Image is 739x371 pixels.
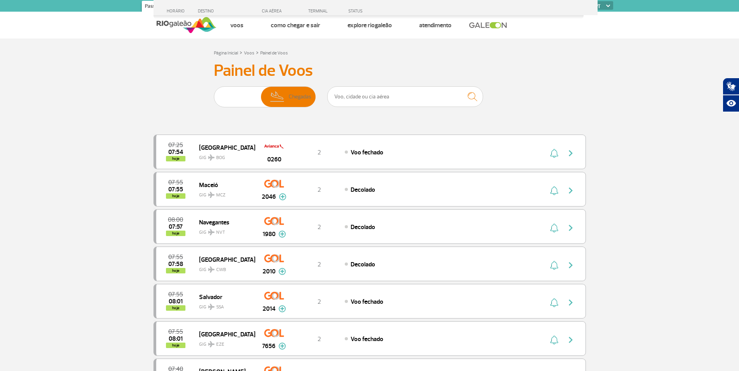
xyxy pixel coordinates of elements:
img: sino-painel-voo.svg [550,223,558,233]
span: Voo fechado [351,298,383,306]
div: CIA AÉREA [255,9,294,14]
span: GIG [199,225,249,236]
span: 0260 [267,155,281,164]
span: 2014 [263,304,275,313]
img: sino-painel-voo.svg [550,186,558,195]
span: Navegantes [199,217,249,227]
span: Decolado [351,223,375,231]
div: Plugin de acessibilidade da Hand Talk. [723,78,739,112]
span: 2025-09-26 07:55:34 [168,187,183,192]
span: BOG [216,154,225,161]
a: Voos [230,21,243,29]
button: Abrir recursos assistivos. [723,95,739,112]
span: [GEOGRAPHIC_DATA] [199,329,249,339]
a: Passageiros [142,1,174,13]
span: MCZ [216,192,226,199]
span: Voo fechado [351,335,383,343]
img: seta-direita-painel-voo.svg [566,261,575,270]
a: Explore RIOgaleão [347,21,392,29]
img: seta-direita-painel-voo.svg [566,223,575,233]
span: 2 [317,223,321,231]
span: Partidas [242,87,261,107]
span: 2025-09-26 08:00:00 [168,217,183,222]
span: 2025-09-26 07:25:00 [168,142,183,148]
a: Voos [244,50,254,56]
span: GIG [199,262,249,273]
img: mais-info-painel-voo.svg [279,343,286,350]
span: GIG [199,187,249,199]
span: Decolado [351,186,375,194]
div: STATUS [344,9,408,14]
span: hoje [166,343,185,348]
span: 2025-09-26 07:55:00 [168,180,183,185]
img: destiny_airplane.svg [208,266,215,273]
img: destiny_airplane.svg [208,192,215,198]
a: Atendimento [419,21,452,29]
span: GIG [199,150,249,161]
span: CWB [216,266,226,273]
img: seta-direita-painel-voo.svg [566,186,575,195]
img: seta-direita-painel-voo.svg [566,149,575,158]
span: SSA [216,304,224,311]
span: 2025-09-26 07:55:00 [168,329,183,334]
a: Painel de Voos [260,50,288,56]
a: Como chegar e sair [271,21,320,29]
span: GIG [199,337,249,348]
span: hoje [166,231,185,236]
span: Maceió [199,180,249,190]
a: > [256,48,259,57]
span: Voo fechado [351,149,383,156]
a: Página Inicial [214,50,238,56]
span: NVT [216,229,225,236]
input: Voo, cidade ou cia aérea [327,86,483,107]
img: mais-info-painel-voo.svg [279,193,286,200]
span: [GEOGRAPHIC_DATA] [199,254,249,264]
span: hoje [166,156,185,161]
span: 2025-09-26 07:58:06 [168,261,183,267]
span: 2 [317,186,321,194]
span: EZE [216,341,224,348]
img: sino-painel-voo.svg [550,261,558,270]
span: Salvador [199,292,249,302]
span: 2 [317,298,321,306]
button: Abrir tradutor de língua de sinais. [723,78,739,95]
span: Chegadas [289,87,311,107]
img: mais-info-painel-voo.svg [279,268,286,275]
img: mais-info-painel-voo.svg [279,231,286,238]
span: 2046 [262,192,276,201]
div: DESTINO [198,9,255,14]
img: destiny_airplane.svg [208,229,215,235]
div: HORÁRIO [156,9,198,14]
span: 2 [317,261,321,268]
span: 7656 [262,341,275,351]
img: destiny_airplane.svg [208,341,215,347]
span: Decolado [351,261,375,268]
img: seta-direita-painel-voo.svg [566,335,575,345]
img: slider-desembarque [266,87,289,107]
span: 2025-09-26 07:57:12 [169,224,183,229]
span: 2010 [263,267,275,276]
img: seta-direita-painel-voo.svg [566,298,575,307]
div: TERMINAL [294,9,344,14]
img: sino-painel-voo.svg [550,149,558,158]
a: > [240,48,242,57]
h3: Painel de Voos [214,61,526,80]
span: hoje [166,305,185,311]
span: GIG [199,299,249,311]
span: hoje [166,268,185,273]
span: 2025-09-26 08:01:34 [169,299,183,304]
span: 2025-09-26 07:55:00 [168,292,183,297]
span: 1980 [263,229,275,239]
span: 2025-09-26 08:01:46 [169,336,183,341]
img: sino-painel-voo.svg [550,335,558,345]
span: [GEOGRAPHIC_DATA] [199,142,249,152]
span: 2025-09-26 07:54:26 [168,149,183,155]
img: mais-info-painel-voo.svg [279,305,286,312]
img: slider-embarque [217,87,242,107]
img: sino-painel-voo.svg [550,298,558,307]
span: 2025-09-26 07:55:00 [168,254,183,260]
img: destiny_airplane.svg [208,304,215,310]
span: hoje [166,193,185,199]
span: 2 [317,149,321,156]
span: 2 [317,335,321,343]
